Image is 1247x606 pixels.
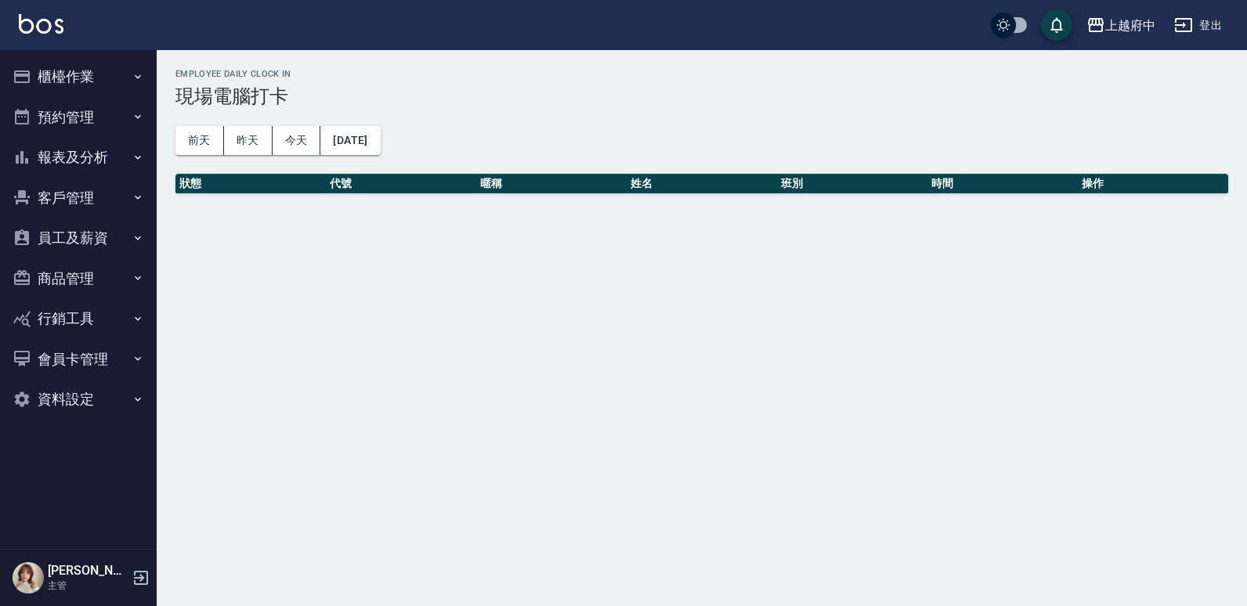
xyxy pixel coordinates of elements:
button: 客戶管理 [6,178,150,218]
button: 行銷工具 [6,298,150,339]
button: 上越府中 [1080,9,1162,41]
th: 姓名 [627,174,777,194]
button: 今天 [273,126,321,155]
img: Person [13,562,44,593]
th: 班別 [777,174,927,194]
button: 資料設定 [6,379,150,420]
button: 會員卡管理 [6,339,150,380]
button: 登出 [1168,11,1228,40]
p: 主管 [48,579,128,593]
th: 代號 [326,174,476,194]
button: 報表及分析 [6,137,150,178]
button: 商品管理 [6,258,150,299]
h2: Employee Daily Clock In [175,69,1228,79]
th: 狀態 [175,174,326,194]
button: save [1041,9,1072,41]
button: 昨天 [224,126,273,155]
img: Logo [19,14,63,34]
div: 上越府中 [1105,16,1155,35]
h3: 現場電腦打卡 [175,85,1228,107]
button: 員工及薪資 [6,218,150,258]
button: 預約管理 [6,97,150,138]
th: 時間 [927,174,1078,194]
button: 櫃檯作業 [6,56,150,97]
button: 前天 [175,126,224,155]
th: 暱稱 [476,174,627,194]
h5: [PERSON_NAME] [48,563,128,579]
button: [DATE] [320,126,380,155]
th: 操作 [1078,174,1228,194]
